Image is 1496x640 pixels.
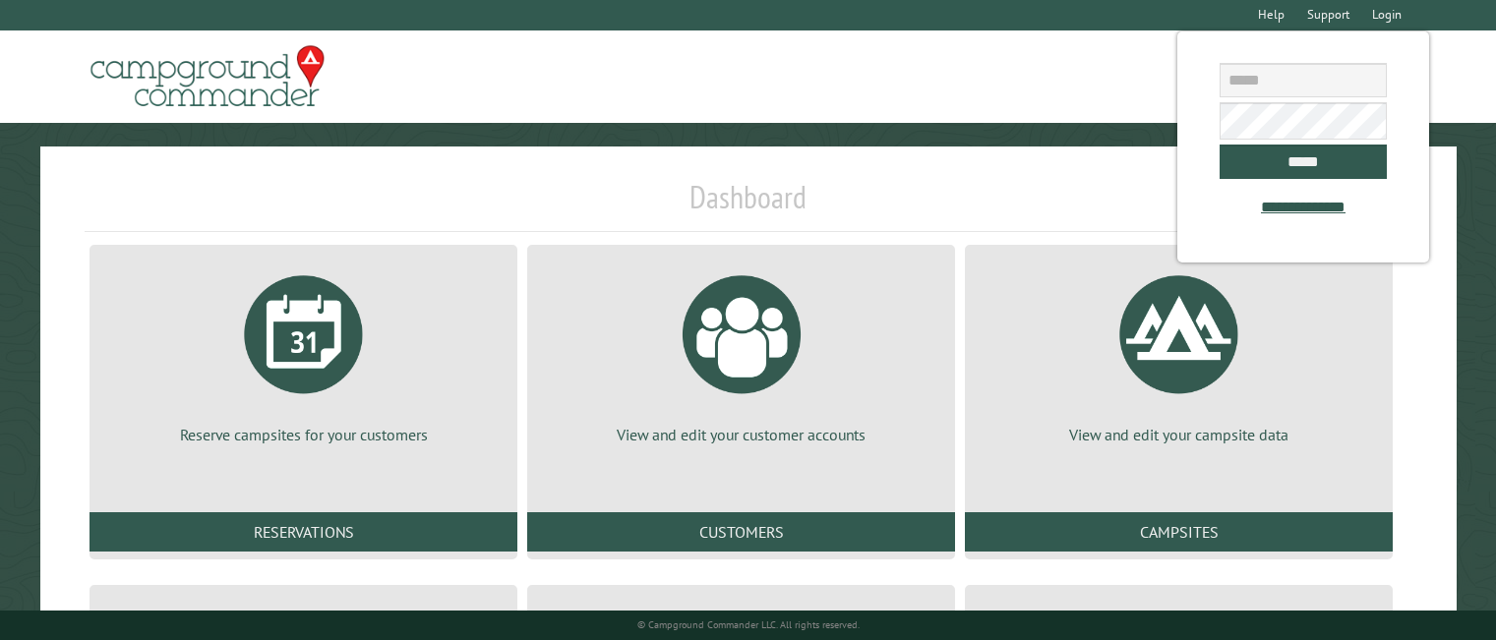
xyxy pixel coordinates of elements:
small: © Campground Commander LLC. All rights reserved. [637,618,860,631]
p: Reserve campsites for your customers [113,424,494,445]
a: View and edit your campsite data [988,261,1369,445]
p: View and edit your customer accounts [551,424,931,445]
a: Reserve campsites for your customers [113,261,494,445]
a: View and edit your customer accounts [551,261,931,445]
a: Customers [527,512,955,552]
p: View and edit your campsite data [988,424,1369,445]
a: Campsites [965,512,1393,552]
img: Campground Commander [85,38,330,115]
h1: Dashboard [85,178,1411,232]
a: Reservations [90,512,517,552]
